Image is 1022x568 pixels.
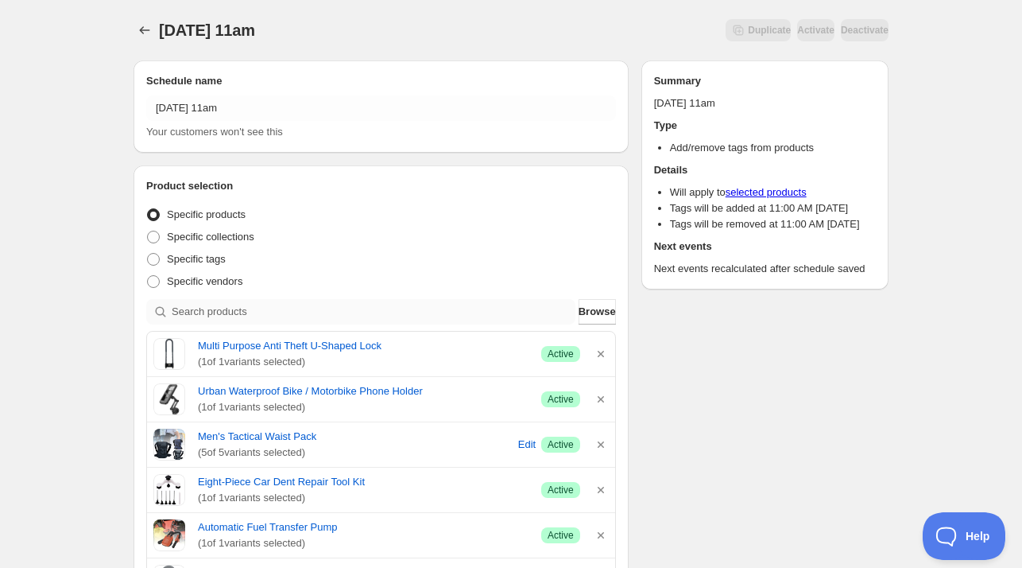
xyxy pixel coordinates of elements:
span: Specific vendors [167,275,242,287]
span: ( 1 of 1 variants selected) [198,354,528,370]
button: Edit [516,432,538,457]
a: Automatic Fuel Transfer Pump [198,519,528,535]
input: Search products [172,299,575,325]
iframe: Toggle Customer Support [923,512,1006,560]
p: Next events recalculated after schedule saved [654,261,876,277]
li: Tags will be added at 11:00 AM [DATE] [670,200,876,216]
a: Multi Purpose Anti Theft U-Shaped Lock [198,338,528,354]
span: Active [548,348,574,360]
h2: Product selection [146,178,616,194]
span: ( 5 of 5 variants selected) [198,445,513,461]
li: Will apply to [670,185,876,200]
span: Edit [518,437,536,453]
span: Active [548,438,574,451]
h2: Type [654,118,876,134]
img: An orange and black automatic fuel transfer pump with a flexible hose attached, displayed in an o... [153,519,185,551]
button: Schedules [134,19,156,41]
h2: Summary [654,73,876,89]
a: Men's Tactical Waist Pack [198,429,513,445]
p: [DATE] 11am [654,95,876,111]
span: [DATE] 11am [159,21,255,39]
img: An image showing a car dent repair tool kit which includes a handle, a fixing nut, a percussion s... [153,474,185,506]
li: Add/remove tags from products [670,140,876,156]
img: A black waterproof bike and motorbike phone holder with a transparent window, designed to fit 4.5... [153,383,185,415]
h2: Schedule name [146,73,616,89]
h2: Next events [654,239,876,255]
span: Active [548,393,574,406]
span: ( 1 of 1 variants selected) [198,490,528,506]
span: ( 1 of 1 variants selected) [198,535,528,551]
a: Urban Waterproof Bike / Motorbike Phone Holder [198,383,528,399]
span: Active [548,529,574,542]
a: selected products [726,186,807,198]
span: Browse [579,304,616,320]
span: Specific tags [167,253,226,265]
a: Eight-Piece Car Dent Repair Tool Kit [198,474,528,490]
span: Specific products [167,208,246,220]
span: Specific collections [167,231,254,243]
span: Active [548,484,574,496]
li: Tags will be removed at 11:00 AM [DATE] [670,216,876,232]
button: Browse [579,299,616,325]
span: ( 1 of 1 variants selected) [198,399,528,415]
span: Your customers won't see this [146,126,283,138]
h2: Details [654,162,876,178]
